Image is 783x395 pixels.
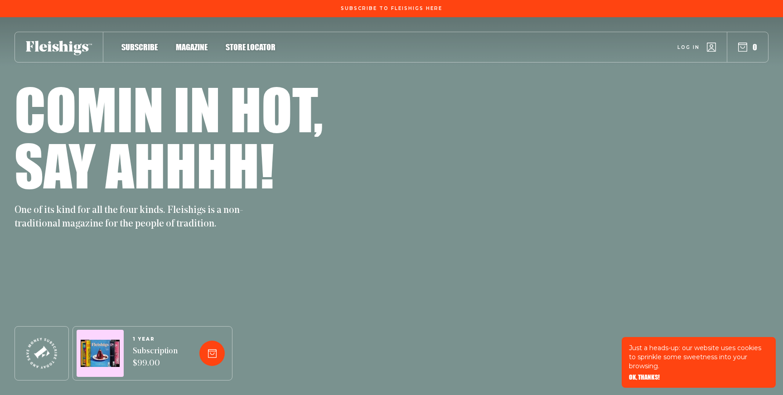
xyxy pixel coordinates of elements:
p: One of its kind for all the four kinds. Fleishigs is a non-traditional magazine for the people of... [14,204,250,231]
h1: Comin in hot, [14,81,323,137]
span: Subscription $99.00 [133,346,178,370]
a: Subscribe To Fleishigs Here [339,6,444,10]
span: Store locator [226,42,275,52]
a: Subscribe [121,41,158,53]
span: Subscribe To Fleishigs Here [341,6,442,11]
p: Just a heads-up: our website uses cookies to sprinkle some sweetness into your browsing. [629,343,768,371]
span: 1 YEAR [133,337,178,342]
button: 0 [738,42,757,52]
span: Magazine [176,42,208,52]
a: Store locator [226,41,275,53]
a: 1 YEARSubscription $99.00 [133,337,178,370]
a: Log in [677,43,716,52]
span: Subscribe [121,42,158,52]
button: OK, THANKS! [629,374,660,381]
a: Magazine [176,41,208,53]
h1: Say ahhhh! [14,137,274,193]
img: Magazines image [81,340,120,367]
span: Log in [677,44,700,51]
